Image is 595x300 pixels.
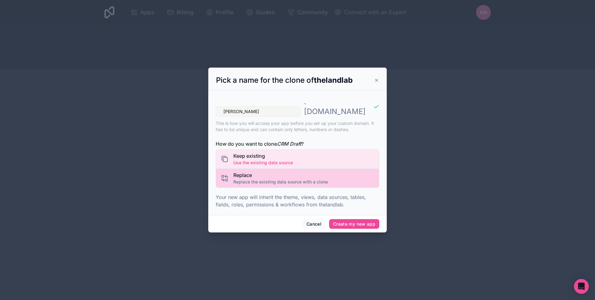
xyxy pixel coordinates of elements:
span: Replace the existing data source with a clone [233,179,328,185]
div: Open Intercom Messenger [574,279,589,294]
span: Pick a name for the clone of [216,76,353,85]
input: app [216,107,300,117]
i: CRM Draft [277,141,301,147]
span: Replace [233,171,328,179]
span: Keep existing [233,152,293,160]
span: Use the existing data source [233,160,293,166]
p: This is how you will access your app before you set up your custom domain. It has to be unique an... [216,120,379,133]
p: . [DOMAIN_NAME] [304,97,366,117]
button: Cancel [302,219,325,229]
p: Your new app will inherit the theme, views, data sources, tables, fields, roles, permissions & wo... [216,193,379,208]
strong: thelandlab [314,76,353,85]
span: How do you want to clone ? [216,140,379,148]
button: Create my new app [329,219,379,229]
